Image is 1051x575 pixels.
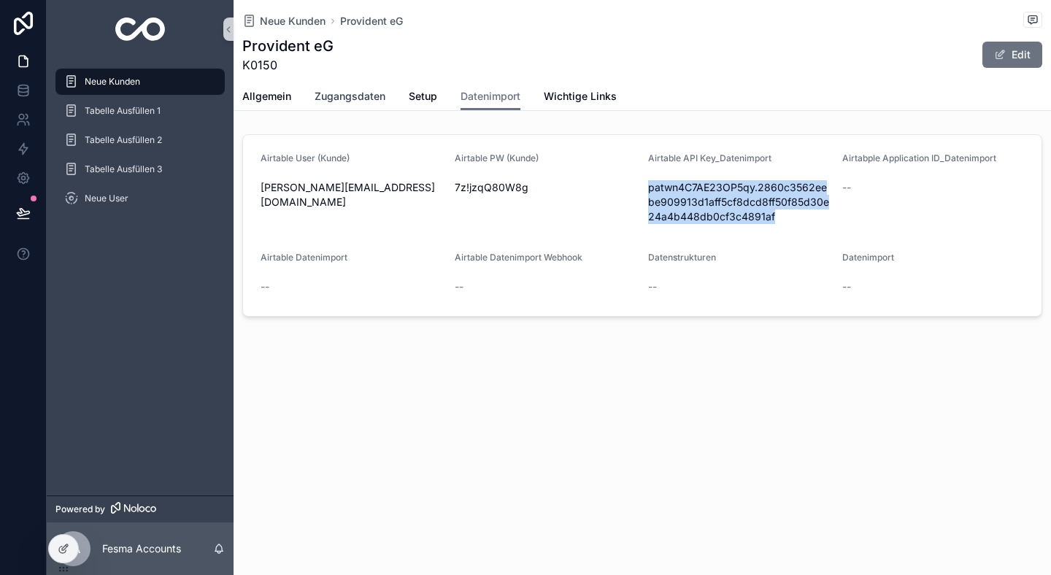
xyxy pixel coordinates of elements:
a: Tabelle Ausfüllen 3 [55,156,225,182]
h1: Provident eG [242,36,334,56]
button: Edit [982,42,1042,68]
a: Neue Kunden [242,14,326,28]
span: K0150 [242,56,334,74]
span: Tabelle Ausfüllen 3 [85,163,162,175]
div: scrollable content [47,58,234,231]
span: Airtabple Application ID_Datenimport [842,153,996,163]
a: Neue Kunden [55,69,225,95]
span: [PERSON_NAME][EMAIL_ADDRESS][DOMAIN_NAME] [261,180,443,209]
span: Airtable PW (Kunde) [455,153,539,163]
a: Setup [409,83,437,112]
span: Tabelle Ausfüllen 1 [85,105,161,117]
span: Neue Kunden [260,14,326,28]
span: Neue User [85,193,128,204]
a: Wichtige Links [544,83,617,112]
span: -- [648,279,657,294]
span: Airtable User (Kunde) [261,153,350,163]
span: Powered by [55,503,105,515]
a: Tabelle Ausfüllen 2 [55,127,225,153]
span: Zugangsdaten [315,89,385,104]
span: Airtable Datenimport Webhook [455,252,582,263]
a: Zugangsdaten [315,83,385,112]
span: Airtable API Key_Datenimport [648,153,771,163]
span: Tabelle Ausfüllen 2 [85,134,162,146]
span: Datenimport [842,252,894,263]
a: Neue User [55,185,225,212]
a: Allgemein [242,83,291,112]
span: Datenimport [461,89,520,104]
span: Setup [409,89,437,104]
span: Wichtige Links [544,89,617,104]
a: Provident eG [340,14,403,28]
a: Tabelle Ausfüllen 1 [55,98,225,124]
a: Powered by [47,495,234,522]
span: Allgemein [242,89,291,104]
p: Fesma Accounts [102,541,181,556]
span: Airtable Datenimport [261,252,347,263]
span: Datenstrukturen [648,252,716,263]
span: 7z!jzqQ80W8g [455,180,637,195]
span: -- [842,279,851,294]
span: -- [261,279,269,294]
a: Datenimport [461,83,520,111]
span: -- [455,279,463,294]
span: Neue Kunden [85,76,140,88]
span: -- [842,180,851,195]
span: patwn4C7AE23OP5qy.2860c3562eebe909913d1aff5cf8dcd8ff50f85d30e24a4b448db0cf3c4891af [648,180,831,224]
img: App logo [115,18,166,41]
